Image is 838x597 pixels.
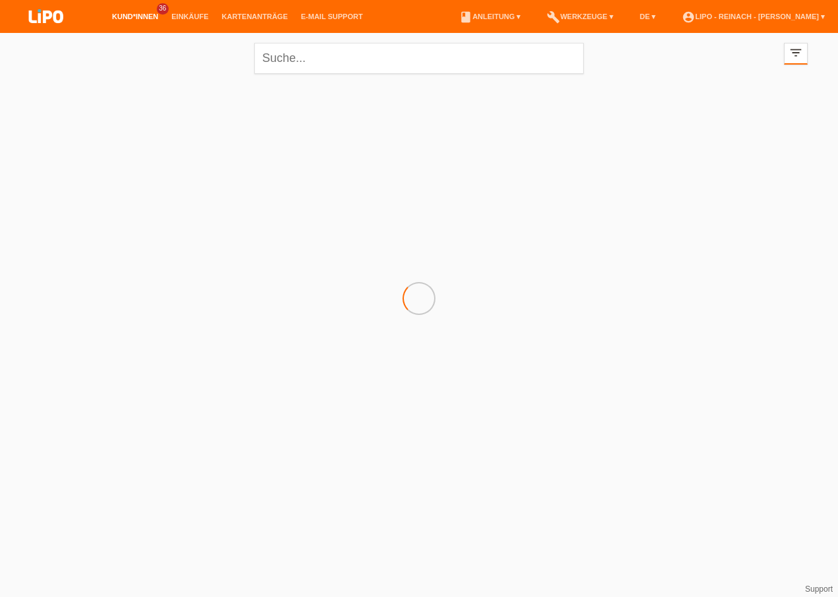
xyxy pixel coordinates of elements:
[540,13,620,20] a: buildWerkzeuge ▾
[254,43,584,74] input: Suche...
[675,13,831,20] a: account_circleLIPO - Reinach - [PERSON_NAME] ▾
[459,11,472,24] i: book
[805,584,833,594] a: Support
[453,13,527,20] a: bookAnleitung ▾
[682,11,695,24] i: account_circle
[105,13,165,20] a: Kund*innen
[157,3,169,14] span: 36
[633,13,662,20] a: DE ▾
[789,45,803,60] i: filter_list
[215,13,294,20] a: Kartenanträge
[294,13,370,20] a: E-Mail Support
[165,13,215,20] a: Einkäufe
[13,27,79,37] a: LIPO pay
[547,11,560,24] i: build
